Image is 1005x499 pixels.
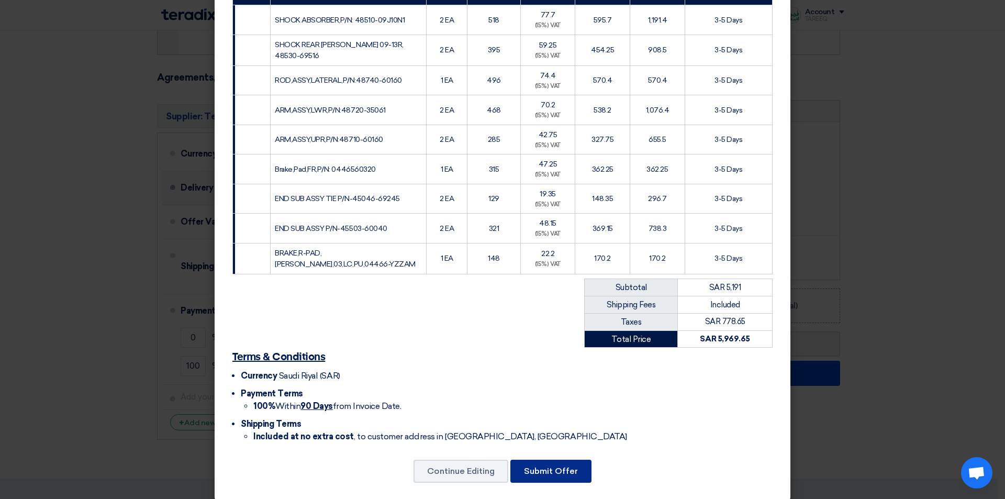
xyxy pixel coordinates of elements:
[961,457,992,489] div: Open chat
[541,249,554,258] font: 22.2
[714,106,742,115] font: 3-5 Days
[539,41,557,50] font: 59.25
[489,165,499,174] font: 315
[535,22,561,29] font: (15%) VAT
[539,160,557,169] font: 47.25
[535,201,561,208] font: (15%) VAT
[440,135,454,144] font: 2 EA
[700,334,750,343] font: SAR 5,969.65
[592,194,613,203] font: 148.35
[648,16,667,25] font: 1,191.4
[591,46,614,54] font: 454.25
[510,460,591,483] button: Submit Offer
[540,71,555,80] font: 74.4
[648,194,667,203] font: 296.7
[253,431,354,441] font: Included at no extra cost
[714,194,742,203] font: 3-5 Days
[440,16,454,25] font: 2 EA
[535,83,561,90] font: (15%) VAT
[441,254,453,263] font: 1 EA
[593,224,613,233] font: 369.15
[241,371,277,381] font: Currency
[253,401,275,411] font: 100%
[488,254,500,263] font: 148
[275,106,386,115] font: ARM,ASSY,LWR,P/N:48720-35061
[646,165,668,174] font: 362.25
[241,389,303,398] font: Payment Terms
[541,10,555,19] font: 77.7
[440,224,454,233] font: 2 EA
[541,101,555,109] font: 70.2
[440,106,454,115] font: 2 EA
[333,401,401,411] font: from Invoice Date.
[540,190,556,198] font: 19.35
[539,219,556,228] font: 48.15
[300,401,333,411] font: 90 Days
[487,76,501,85] font: 496
[488,194,499,203] font: 129
[714,165,742,174] font: 3-5 Days
[594,106,611,115] font: 538.2
[709,283,741,292] font: SAR 5,191
[275,401,300,411] font: Within
[594,16,612,25] font: 595.7
[441,165,453,174] font: 1 EA
[593,76,612,85] font: 570.4
[714,135,742,144] font: 3-5 Days
[414,460,508,483] button: Continue Editing
[535,230,561,237] font: (15%) VAT
[524,466,578,476] font: Submit Offer
[275,224,387,233] font: END SUB ASSY P/N-45503-60040
[594,254,611,263] font: 170.2
[279,371,340,381] font: Saudi Riyal (SAR)
[705,317,745,326] font: SAR 778.65
[275,40,404,60] font: SHOCK REAR [PERSON_NAME] 09-13R, 48530-69516
[275,16,405,25] font: SHOCK ABSORBER,P/N: 48510-09J10N1
[539,130,557,139] font: 42.75
[535,52,561,59] font: (15%) VAT
[607,300,656,309] font: Shipping Fees
[535,112,561,119] font: (15%) VAT
[440,46,454,54] font: 2 EA
[488,16,499,25] font: 518
[649,254,666,263] font: 170.2
[241,419,301,429] font: Shipping Terms
[535,261,561,268] font: (15%) VAT
[648,76,667,85] font: 570.4
[275,249,416,269] font: BRAKE,R-PAD,[PERSON_NAME],03,LC,PU,04466-YZZAM
[427,466,495,476] font: Continue Editing
[488,46,500,54] font: 395
[714,224,742,233] font: 3-5 Days
[535,171,561,178] font: (15%) VAT
[487,106,501,115] font: 468
[649,224,667,233] font: 738.3
[714,46,742,54] font: 3-5 Days
[592,165,613,174] font: 362.25
[616,283,647,292] font: Subtotal
[714,16,742,25] font: 3-5 Days
[275,76,402,85] font: ROD,ASSY,LATERAL,P/N:48740-60160
[488,135,500,144] font: 285
[441,76,453,85] font: 1 EA
[649,135,666,144] font: 655.5
[611,335,651,344] font: Total Price
[489,224,499,233] font: 321
[275,194,400,203] font: END SUB ASSY TIE P/N-45046-69245
[275,135,383,144] font: ARM,ASSY,UPR,P/N:48710-60160
[354,431,627,441] font: , to customer address in [GEOGRAPHIC_DATA], [GEOGRAPHIC_DATA]
[648,46,667,54] font: 908.5
[275,165,376,174] font: Brake,Pad,FR,P/N: 0446560320
[714,254,742,263] font: 3-5 Days
[591,135,613,144] font: 327.75
[646,106,669,115] font: 1,076.4
[232,352,325,362] font: Terms & Conditions
[535,142,561,149] font: (15%) VAT
[710,300,740,309] font: Included
[440,194,454,203] font: 2 EA
[621,317,642,327] font: Taxes
[714,76,742,85] font: 3-5 Days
